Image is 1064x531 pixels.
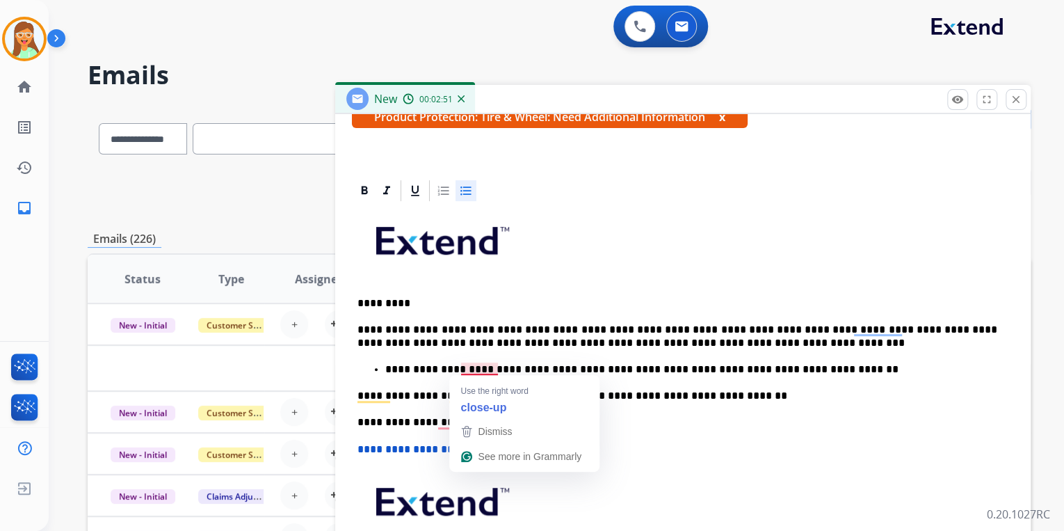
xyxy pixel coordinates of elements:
[330,445,347,462] mat-icon: person_add
[198,406,289,420] span: Customer Support
[16,79,33,95] mat-icon: home
[88,230,161,248] p: Emails (226)
[330,487,347,504] mat-icon: person_add
[111,489,175,504] span: New - Initial
[280,482,308,509] button: +
[374,91,397,106] span: New
[218,271,244,287] span: Type
[280,310,308,338] button: +
[295,271,344,287] span: Assignee
[198,489,293,504] span: Claims Adjudication
[124,271,161,287] span: Status
[719,109,725,125] button: x
[88,61,1031,89] h2: Emails
[951,93,964,106] mat-icon: remove_red_eye
[16,159,33,176] mat-icon: history
[330,316,347,333] mat-icon: person_add
[330,404,347,420] mat-icon: person_add
[987,506,1050,523] p: 0.20.1027RC
[291,404,298,420] span: +
[291,316,298,333] span: +
[291,487,298,504] span: +
[198,318,289,333] span: Customer Support
[16,200,33,216] mat-icon: inbox
[354,180,375,201] div: Bold
[198,447,289,462] span: Customer Support
[111,406,175,420] span: New - Initial
[1010,93,1022,106] mat-icon: close
[291,445,298,462] span: +
[376,180,397,201] div: Italic
[111,318,175,333] span: New - Initial
[280,440,308,468] button: +
[16,119,33,136] mat-icon: list_alt
[419,94,453,105] span: 00:02:51
[981,93,993,106] mat-icon: fullscreen
[280,398,308,426] button: +
[405,180,426,201] div: Underline
[352,106,748,128] span: Product Protection: Tire & Wheel: Need Additional Information
[5,19,44,58] img: avatar
[456,180,476,201] div: Bullet List
[111,447,175,462] span: New - Initial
